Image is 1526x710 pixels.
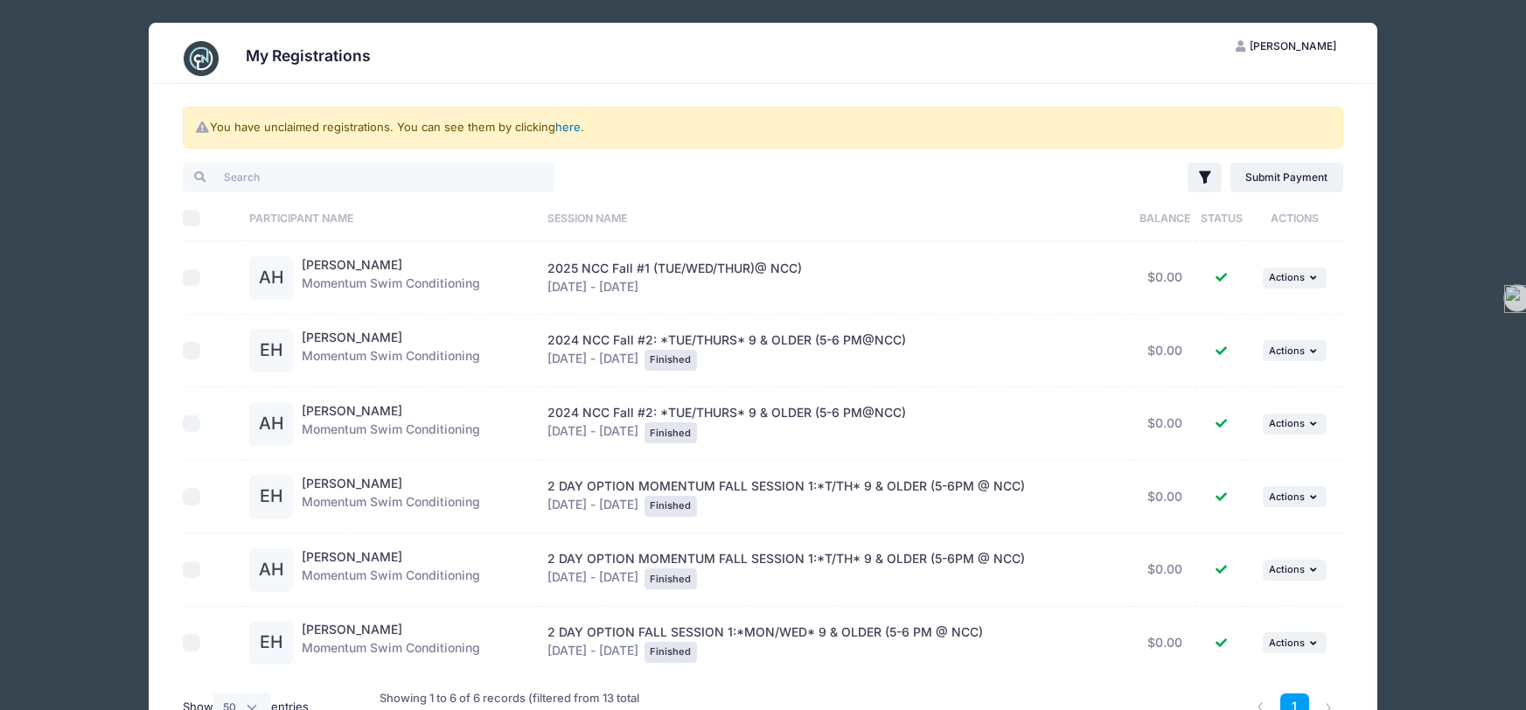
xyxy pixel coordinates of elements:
[1269,271,1305,283] span: Actions
[302,622,402,637] a: [PERSON_NAME]
[1230,163,1343,192] a: Submit Payment
[302,257,402,272] a: [PERSON_NAME]
[1133,533,1196,607] td: $0.00
[1269,491,1305,503] span: Actions
[249,475,293,519] div: EH
[1250,39,1336,52] span: [PERSON_NAME]
[1269,345,1305,357] span: Actions
[302,403,402,418] a: [PERSON_NAME]
[1269,637,1305,649] span: Actions
[645,642,697,663] div: Finished
[547,623,1125,663] div: [DATE] - [DATE]
[547,551,1025,566] span: 2 DAY OPTION MOMENTUM FALL SESSION 1:*T/TH* 9 & OLDER (5-6PM @ NCC)
[249,329,293,372] div: EH
[1133,607,1196,679] td: $0.00
[547,477,1125,517] div: [DATE] - [DATE]
[302,402,480,446] div: Momentum Swim Conditioning
[1263,560,1326,581] button: Actions
[249,563,293,578] a: AH
[547,404,1125,443] div: [DATE] - [DATE]
[183,195,240,241] th: Select All
[183,163,554,192] input: Search
[249,402,293,446] div: AH
[1221,31,1352,61] button: [PERSON_NAME]
[1263,632,1326,653] button: Actions
[1246,195,1342,241] th: Actions: activate to sort column ascending
[302,549,402,564] a: [PERSON_NAME]
[547,261,802,275] span: 2025 NCC Fall #1 (TUE/WED/THUR)@ NCC)
[555,120,581,134] a: here
[302,330,402,345] a: [PERSON_NAME]
[547,624,983,639] span: 2 DAY OPTION FALL SESSION 1:*MON/WED* 9 & OLDER (5-6 PM @ NCC)
[302,548,480,592] div: Momentum Swim Conditioning
[302,329,480,372] div: Momentum Swim Conditioning
[249,621,293,665] div: EH
[1263,486,1326,507] button: Actions
[302,621,480,665] div: Momentum Swim Conditioning
[1263,414,1326,435] button: Actions
[1133,461,1196,534] td: $0.00
[302,256,480,300] div: Momentum Swim Conditioning
[547,478,1025,493] span: 2 DAY OPTION MOMENTUM FALL SESSION 1:*T/TH* 9 & OLDER (5-6PM @ NCC)
[547,405,906,420] span: 2024 NCC Fall #2: *TUE/THURS* 9 & OLDER (5-6 PM@NCC)
[249,271,293,286] a: AH
[1133,315,1196,388] td: $0.00
[1269,563,1305,575] span: Actions
[1133,195,1196,241] th: Balance: activate to sort column ascending
[246,46,371,65] h3: My Registrations
[645,496,697,517] div: Finished
[184,41,219,76] img: CampNetwork
[249,548,293,592] div: AH
[249,417,293,432] a: AH
[645,422,697,443] div: Finished
[645,568,697,589] div: Finished
[645,350,697,371] div: Finished
[302,476,402,491] a: [PERSON_NAME]
[302,475,480,519] div: Momentum Swim Conditioning
[249,256,293,300] div: AH
[547,332,906,347] span: 2024 NCC Fall #2: *TUE/THURS* 9 & OLDER (5-6 PM@NCC)
[249,490,293,505] a: EH
[1263,268,1326,289] button: Actions
[539,195,1133,241] th: Session Name: activate to sort column ascending
[547,550,1125,589] div: [DATE] - [DATE]
[249,636,293,651] a: EH
[1269,417,1305,429] span: Actions
[1196,195,1247,241] th: Status: activate to sort column ascending
[1263,340,1326,361] button: Actions
[183,107,1342,149] div: You have unclaimed registrations. You can see them by clicking .
[241,195,540,241] th: Participant Name: activate to sort column ascending
[547,260,1125,296] div: [DATE] - [DATE]
[1133,241,1196,315] td: $0.00
[249,344,293,358] a: EH
[1133,387,1196,461] td: $0.00
[547,331,1125,371] div: [DATE] - [DATE]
